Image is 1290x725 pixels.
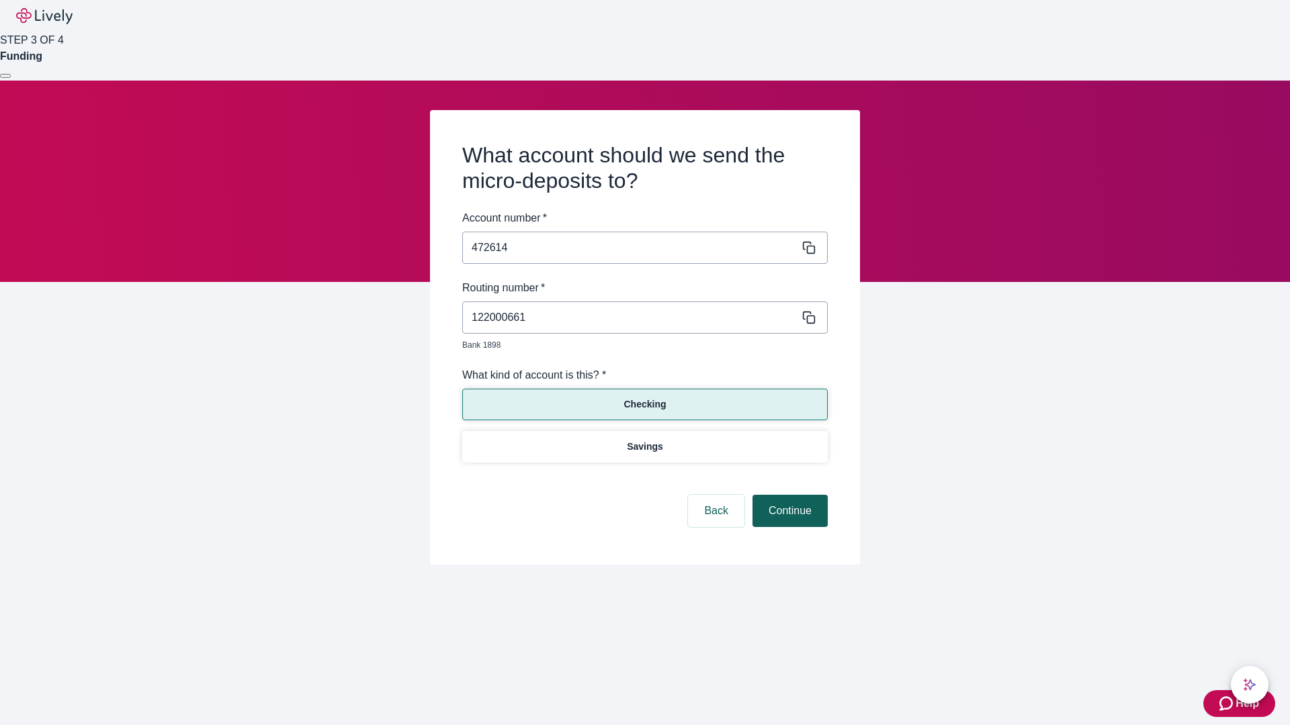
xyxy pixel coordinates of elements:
[462,210,547,226] label: Account number
[16,8,73,24] img: Lively
[462,142,828,194] h2: What account should we send the micro-deposits to?
[627,440,663,454] p: Savings
[1243,678,1256,691] svg: Lively AI Assistant
[462,339,818,351] p: Bank 1898
[752,495,828,527] button: Continue
[1219,695,1236,712] svg: Zendesk support icon
[462,367,606,383] label: What kind of account is this? *
[462,389,828,420] button: Checking
[802,241,816,254] svg: Copy to clipboard
[802,311,816,324] svg: Copy to clipboard
[800,238,818,257] button: Copy message content to clipboard
[688,495,744,527] button: Back
[1203,690,1275,717] button: Zendesk support iconHelp
[800,308,818,327] button: Copy message content to clipboard
[462,431,828,463] button: Savings
[623,397,666,412] p: Checking
[1236,695,1259,712] span: Help
[1231,666,1268,704] button: chat
[462,280,545,296] label: Routing number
